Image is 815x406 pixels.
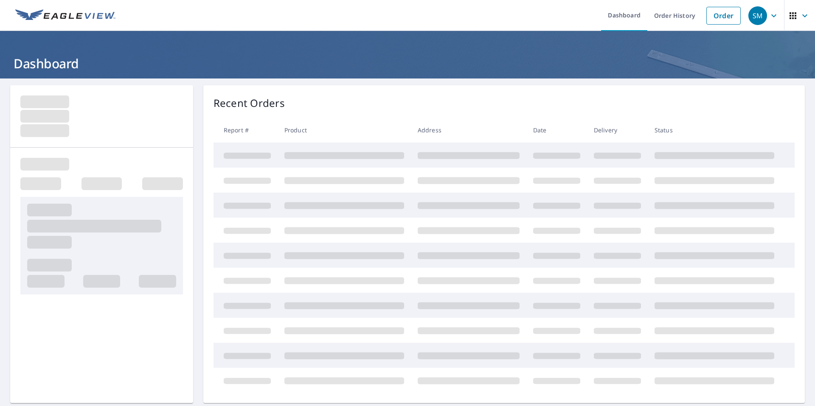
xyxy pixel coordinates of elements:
th: Date [526,118,587,143]
h1: Dashboard [10,55,805,72]
p: Recent Orders [214,95,285,111]
div: SM [748,6,767,25]
th: Delivery [587,118,648,143]
img: EV Logo [15,9,115,22]
th: Product [278,118,411,143]
th: Status [648,118,781,143]
a: Order [706,7,741,25]
th: Address [411,118,526,143]
th: Report # [214,118,278,143]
